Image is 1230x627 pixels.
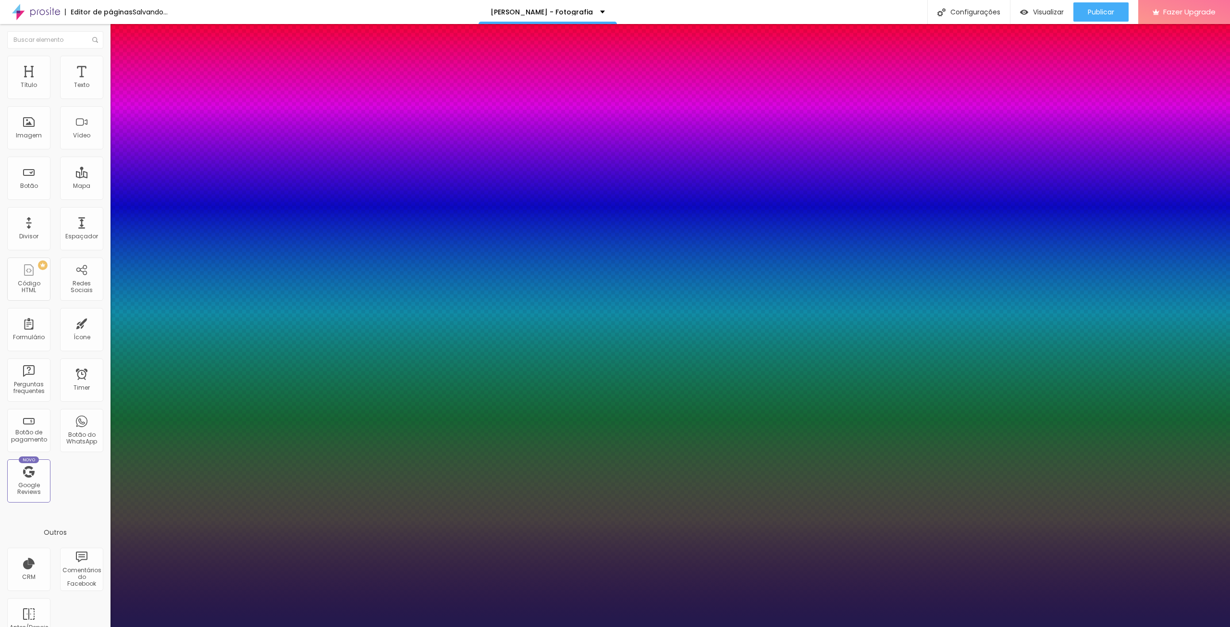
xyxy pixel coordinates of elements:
[74,334,90,341] div: Ícone
[1073,2,1129,22] button: Publicar
[10,381,48,395] div: Perguntas frequentes
[65,9,133,15] div: Editor de páginas
[62,431,100,445] div: Botão do WhatsApp
[65,233,98,240] div: Espaçador
[133,9,168,15] div: Salvando...
[937,8,946,16] img: Icone
[1010,2,1073,22] button: Visualizar
[19,456,39,463] div: Novo
[74,82,89,88] div: Texto
[74,384,90,391] div: Timer
[10,482,48,496] div: Google Reviews
[1163,8,1216,16] span: Fazer Upgrade
[13,334,45,341] div: Formulário
[1020,8,1028,16] img: view-1.svg
[10,280,48,294] div: Código HTML
[20,183,38,189] div: Botão
[1088,8,1114,16] span: Publicar
[491,9,593,15] p: [PERSON_NAME] - Fotografia
[62,567,100,588] div: Comentários do Facebook
[92,37,98,43] img: Icone
[62,280,100,294] div: Redes Sociais
[73,183,90,189] div: Mapa
[22,574,36,580] div: CRM
[16,132,42,139] div: Imagem
[73,132,90,139] div: Vídeo
[7,31,103,49] input: Buscar elemento
[21,82,37,88] div: Título
[1033,8,1064,16] span: Visualizar
[19,233,38,240] div: Divisor
[10,429,48,443] div: Botão de pagamento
